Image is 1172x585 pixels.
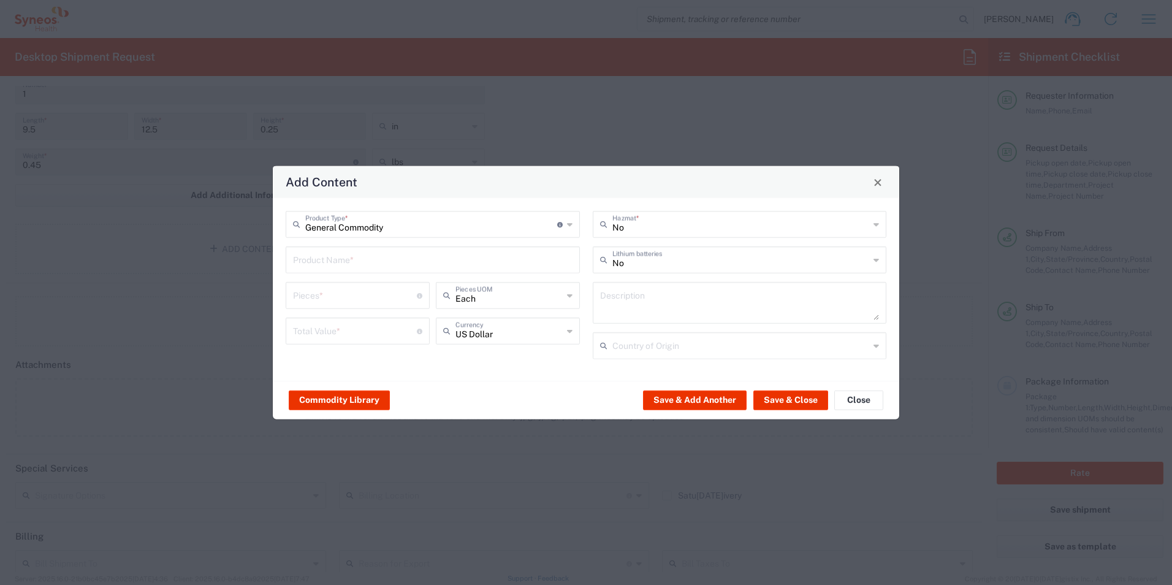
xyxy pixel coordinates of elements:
button: Save & Add Another [643,390,747,410]
button: Close [834,390,883,410]
h4: Add Content [286,173,357,191]
button: Close [869,174,886,191]
button: Save & Close [753,390,828,410]
button: Commodity Library [289,390,390,410]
